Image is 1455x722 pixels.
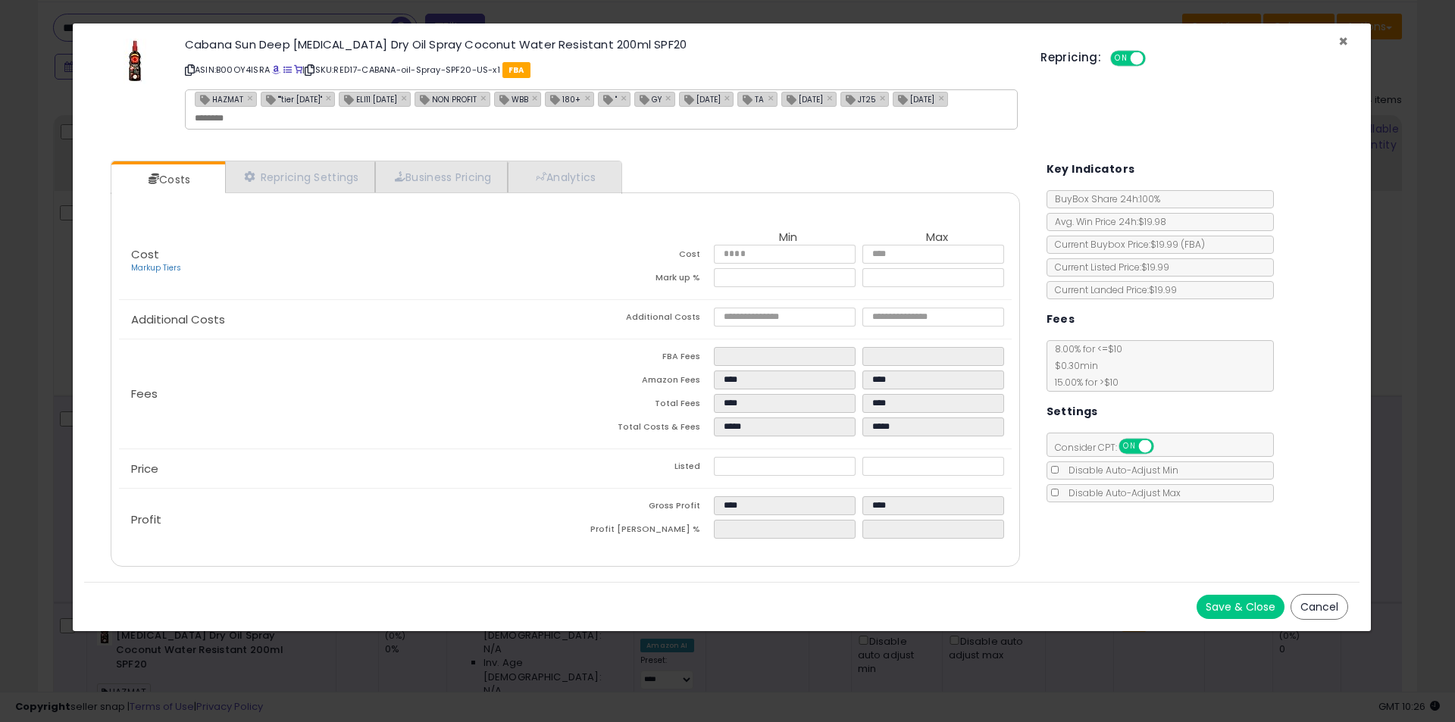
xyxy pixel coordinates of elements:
h5: Settings [1047,402,1098,421]
span: Consider CPT: [1047,441,1174,454]
th: Min [714,231,862,245]
td: Additional Costs [565,308,714,331]
th: Max [862,231,1011,245]
a: × [247,91,256,105]
a: × [768,91,777,105]
span: GY [635,92,662,105]
td: Total Fees [565,394,714,417]
span: $19.99 [1150,238,1205,251]
span: BuyBox Share 24h: 100% [1047,192,1160,205]
span: Current Listed Price: $19.99 [1047,261,1169,273]
span: Current Landed Price: $19.99 [1047,283,1177,296]
span: JT25 [841,92,876,105]
a: × [584,91,593,105]
h5: Fees [1047,310,1075,329]
span: OFF [1151,440,1175,453]
span: ""tier [DATE]" [261,92,322,105]
span: 8.00 % for <= $10 [1047,342,1122,389]
a: × [621,91,630,105]
span: Disable Auto-Adjust Max [1061,486,1181,499]
span: ON [1112,52,1131,65]
button: Cancel [1291,594,1348,620]
td: Listed [565,457,714,480]
p: Profit [119,514,565,526]
a: × [665,91,674,105]
a: Markup Tiers [131,262,181,273]
span: Avg. Win Price 24h: $19.98 [1047,215,1166,228]
span: WBB [495,92,528,105]
span: × [1338,30,1348,52]
td: Gross Profit [565,496,714,520]
h5: Repricing: [1040,52,1101,64]
a: Costs [111,164,224,195]
td: Mark up % [565,268,714,292]
a: × [401,91,410,105]
a: × [532,91,541,105]
span: FBA [502,62,530,78]
td: Total Costs & Fees [565,417,714,441]
p: Cost [119,248,565,274]
a: × [880,91,889,105]
td: Amazon Fees [565,370,714,394]
a: Business Pricing [375,161,508,192]
span: NON PROFIT [415,92,477,105]
a: × [480,91,490,105]
a: All offer listings [283,64,292,76]
h5: Key Indicators [1047,160,1135,179]
p: Fees [119,388,565,400]
a: Analytics [508,161,620,192]
span: [DATE] [782,92,823,105]
a: × [938,91,947,105]
span: HAZMAT [196,92,243,105]
a: BuyBox page [272,64,280,76]
p: Price [119,463,565,475]
td: Cost [565,245,714,268]
span: OFF [1144,52,1168,65]
span: [DATE] [680,92,721,105]
button: Save & Close [1197,595,1284,619]
p: Additional Costs [119,314,565,326]
span: Disable Auto-Adjust Min [1061,464,1178,477]
span: Current Buybox Price: [1047,238,1205,251]
td: FBA Fees [565,347,714,370]
span: 180+ [546,92,580,105]
a: × [827,91,836,105]
a: × [724,91,734,105]
p: ASIN: B00OY4ISRA | SKU: RED17-CABANA-oil-Spray-SPF20-US-x1 [185,58,1018,82]
span: " [599,92,617,105]
h3: Cabana Sun Deep [MEDICAL_DATA] Dry Oil Spray Coconut Water Resistant 200ml SPF20 [185,39,1018,50]
a: Your listing only [294,64,302,76]
span: ( FBA ) [1181,238,1205,251]
span: ON [1120,440,1139,453]
span: $0.30 min [1047,359,1098,372]
span: 15.00 % for > $10 [1047,376,1119,389]
span: TA [738,92,764,105]
img: 31a0epxo4oL._SL60_.jpg [124,39,146,84]
a: Repricing Settings [225,161,375,192]
td: Profit [PERSON_NAME] % [565,520,714,543]
span: [DATE] [893,92,934,105]
a: × [326,91,335,105]
span: ELI11 [DATE] [339,92,397,105]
